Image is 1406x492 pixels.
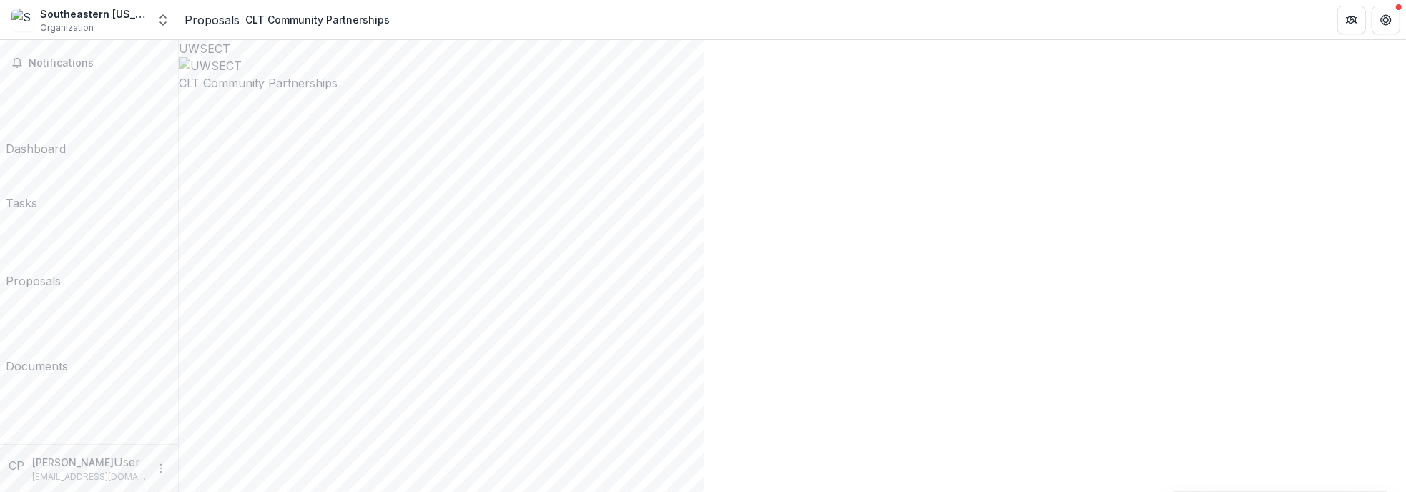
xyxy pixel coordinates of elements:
button: Open entity switcher [153,6,173,34]
span: Organization [40,21,94,34]
a: Dashboard [6,80,66,157]
div: Proposals [6,272,61,290]
div: Southeastern [US_STATE] Community Land Trust [40,6,147,21]
a: Documents [6,295,68,375]
a: Tasks [6,163,37,212]
button: Get Help [1372,6,1400,34]
button: Notifications [6,51,172,74]
p: User [114,453,140,471]
div: Documents [6,358,68,375]
div: CLT Community Partnerships [245,12,390,27]
div: Dashboard [6,140,66,157]
img: Southeastern Connecticut Community Land Trust [11,9,34,31]
a: Proposals [185,11,240,29]
a: Proposals [6,217,61,290]
button: More [152,460,169,477]
div: UWSECT [179,40,1406,57]
span: Notifications [29,57,167,69]
button: Partners [1337,6,1366,34]
img: UWSECT [179,57,1406,74]
div: Clayton Potter [9,457,26,474]
div: Tasks [6,195,37,212]
p: [EMAIL_ADDRESS][DOMAIN_NAME] [32,471,147,483]
nav: breadcrumb [185,9,395,30]
p: [PERSON_NAME] [32,455,114,470]
h2: CLT Community Partnerships [179,74,1406,92]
